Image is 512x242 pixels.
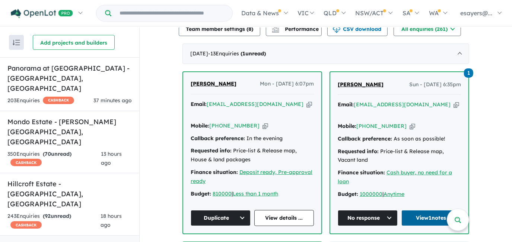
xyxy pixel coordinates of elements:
[454,101,459,109] button: Copy
[11,9,73,18] img: Openlot PRO Logo White
[360,191,382,197] a: 1000000
[7,212,101,230] div: 243 Enquir ies
[356,123,407,129] a: [PHONE_NUMBER]
[191,147,232,154] strong: Requested info:
[464,67,473,77] a: 1
[384,191,404,197] a: Anytime
[394,21,461,36] button: All enquiries (261)
[7,63,132,93] h5: Panorama at [GEOGRAPHIC_DATA] - [GEOGRAPHIC_DATA] , [GEOGRAPHIC_DATA]
[45,151,51,157] span: 70
[327,21,388,36] button: CSV download
[263,122,268,130] button: Copy
[338,135,392,142] strong: Callback preference:
[338,101,354,108] strong: Email:
[191,190,211,197] strong: Budget:
[191,101,207,107] strong: Email:
[7,117,132,147] h5: Mondo Estate - [PERSON_NAME][GEOGRAPHIC_DATA] , [GEOGRAPHIC_DATA]
[338,81,384,88] span: [PERSON_NAME]
[242,50,245,57] span: 1
[273,26,319,32] span: Performance
[191,122,209,129] strong: Mobile:
[191,146,314,164] div: Price-list & Release map, House & land packages
[191,80,236,88] a: [PERSON_NAME]
[233,190,278,197] a: Less than 1 month
[191,169,312,184] a: Deposit ready, Pre-approval ready
[338,148,379,155] strong: Requested info:
[266,21,322,36] button: Performance
[338,169,385,176] strong: Finance situation:
[113,5,231,21] input: Try estate name, suburb, builder or developer
[43,213,71,219] strong: ( unread)
[401,210,461,226] a: View1notes
[213,190,232,197] a: 810000
[179,21,260,36] button: Team member settings (8)
[182,43,469,64] div: [DATE]
[43,151,71,157] strong: ( unread)
[191,134,314,143] div: In the evening
[101,213,122,228] span: 18 hours ago
[43,97,74,104] span: CASHBACK
[248,26,251,32] span: 8
[338,80,384,89] a: [PERSON_NAME]
[460,9,492,17] span: esayers@...
[33,35,115,50] button: Add projects and builders
[338,169,452,185] a: Cash buyer, no need for a loan
[45,213,51,219] span: 92
[207,101,303,107] a: [EMAIL_ADDRESS][DOMAIN_NAME]
[191,80,236,87] span: [PERSON_NAME]
[241,50,266,57] strong: ( unread)
[333,26,340,33] img: download icon
[354,101,451,108] a: [EMAIL_ADDRESS][DOMAIN_NAME]
[7,96,74,105] div: 203 Enquir ies
[209,122,260,129] a: [PHONE_NUMBER]
[464,68,473,78] span: 1
[13,40,20,45] img: sort.svg
[409,80,461,89] span: Sun - [DATE] 6:35pm
[191,169,238,175] strong: Finance situation:
[7,150,101,168] div: 350 Enquir ies
[260,80,314,88] span: Mon - [DATE] 6:07pm
[338,190,461,199] div: |
[191,210,251,226] button: Duplicate
[410,122,415,130] button: Copy
[272,28,279,33] img: bar-chart.svg
[338,147,461,165] div: Price-list & Release map, Vacant land
[338,123,356,129] strong: Mobile:
[208,50,266,57] span: - 13 Enquir ies
[338,135,461,143] div: As soon as possible!
[254,210,314,226] a: View details ...
[191,135,245,142] strong: Callback preference:
[10,221,42,229] span: CASHBACK
[191,190,314,199] div: |
[93,97,132,104] span: 37 minutes ago
[338,210,398,226] button: No response
[10,159,42,166] span: CASHBACK
[306,100,312,108] button: Copy
[338,191,358,197] strong: Budget:
[101,151,122,166] span: 13 hours ago
[7,179,132,209] h5: Hillcroft Estate - [GEOGRAPHIC_DATA] , [GEOGRAPHIC_DATA]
